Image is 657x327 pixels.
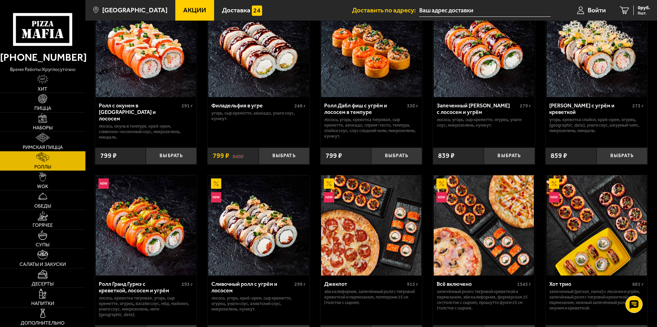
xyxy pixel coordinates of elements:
span: Горячее [33,223,53,228]
button: Выбрать [484,148,535,164]
div: Сливочный ролл с угрём и лососем [211,281,293,294]
img: Джекпот [321,175,421,276]
span: Войти [588,7,606,13]
span: 1345 г [517,281,531,287]
span: Дополнительно [21,321,64,326]
span: 291 г [181,103,193,109]
a: АкционныйНовинкаДжекпот [320,175,422,276]
img: Акционный [211,178,221,189]
span: 0 шт. [638,11,650,15]
span: Пицца [34,106,51,111]
div: Всё включено [437,281,515,287]
button: Выбрать [371,148,422,164]
a: НовинкаРолл Гранд Гурмэ с креветкой, лососем и угрём [95,175,197,276]
span: Салаты и закуски [20,262,66,267]
img: Новинка [549,192,559,202]
span: Хит [38,87,47,92]
a: АкционныйНовинкаХот трио [545,175,647,276]
a: АкционныйНовинкаСливочный ролл с угрём и лососем [208,175,309,276]
img: Новинка [324,192,334,202]
div: Запеченный [PERSON_NAME] с лососем и угрём [437,102,518,115]
s: 849 ₽ [233,152,244,159]
button: Выбрать [597,148,647,164]
span: Доставка [222,7,250,13]
span: 293 г [181,281,193,287]
div: Филадельфия в угре [211,102,293,109]
img: Новинка [436,192,447,202]
span: 279 г [520,103,531,109]
p: Запечённый ролл с тигровой креветкой и пармезаном, Эби Калифорния, Фермерская 25 см (толстое с сы... [437,289,531,311]
span: Римская пицца [23,145,63,150]
span: Доставить по адресу: [352,7,419,13]
div: Джекпот [324,281,406,287]
div: Хот трио [549,281,631,287]
img: 15daf4d41897b9f0e9f617042186c801.svg [252,5,262,16]
span: Супы [36,243,49,247]
p: лосось, угорь, креветка тигровая, Сыр креметте, авокадо, спринг-тесто, темпура, спайси соус, соус... [324,117,419,139]
span: Наборы [33,126,52,130]
img: Ролл Гранд Гурмэ с креветкой, лососем и угрём [96,175,196,276]
div: Ролл с окунем в [GEOGRAPHIC_DATA] и лососем [99,102,180,122]
span: 273 г [632,103,644,109]
div: [PERSON_NAME] с угрём и креветкой [549,102,631,115]
img: Новинка [211,192,221,202]
span: 799 ₽ [100,152,117,159]
span: Обеды [34,204,51,209]
span: Десерты [32,282,54,287]
span: [GEOGRAPHIC_DATA] [102,7,167,13]
button: Выбрать [259,148,309,164]
p: угорь, Сыр креметте, авокадо, унаги соус, кунжут. [211,110,306,121]
span: WOK [37,184,48,189]
span: Акции [183,7,206,13]
p: лосось, угорь, краб-крем, Сыр креметте, огурец, унаги соус, азиатский соус, микрозелень, кунжут. [211,295,306,312]
img: Новинка [98,178,109,189]
span: 915 г [407,281,418,287]
p: лосось, окунь в темпуре, краб-крем, сливочно-чесночный соус, микрозелень, миндаль. [99,124,193,140]
img: Всё включено [434,175,534,276]
span: Роллы [34,165,51,170]
span: 799 ₽ [213,152,229,159]
img: Акционный [549,178,559,189]
button: Выбрать [146,148,197,164]
img: Акционный [324,178,334,189]
input: Ваш адрес доставки [419,4,551,17]
span: 248 г [294,103,306,109]
span: 839 ₽ [438,152,455,159]
img: Сливочный ролл с угрём и лососем [208,175,308,276]
div: Ролл Дабл фиш с угрём и лососем в темпуре [324,102,406,115]
div: Ролл Гранд Гурмэ с креветкой, лососем и угрём [99,281,180,294]
p: угорь, креветка спайси, краб-крем, огурец, [GEOGRAPHIC_DATA], унаги соус, ажурный чипс, микрозеле... [549,117,644,133]
span: 299 г [294,281,306,287]
span: Напитки [31,301,54,306]
span: 0 руб. [638,5,650,10]
span: 330 г [407,103,418,109]
span: 799 ₽ [326,152,342,159]
img: Акционный [436,178,447,189]
span: 881 г [632,281,644,287]
p: Запеченный [PERSON_NAME] с лососем и угрём, Запечённый ролл с тигровой креветкой и пармезаном, Не... [549,289,644,311]
p: Эби Калифорния, Запечённый ролл с тигровой креветкой и пармезаном, Пепперони 25 см (толстое с сыр... [324,289,419,305]
p: лосось, угорь, Сыр креметте, огурец, унаги соус, микрозелень, кунжут. [437,117,531,128]
img: Хот трио [547,175,647,276]
a: АкционныйНовинкаВсё включено [433,175,535,276]
span: 859 ₽ [551,152,567,159]
p: лосось, креветка тигровая, угорь, Сыр креметте, огурец, васаби соус, мёд, майонез, унаги соус, ми... [99,295,193,317]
